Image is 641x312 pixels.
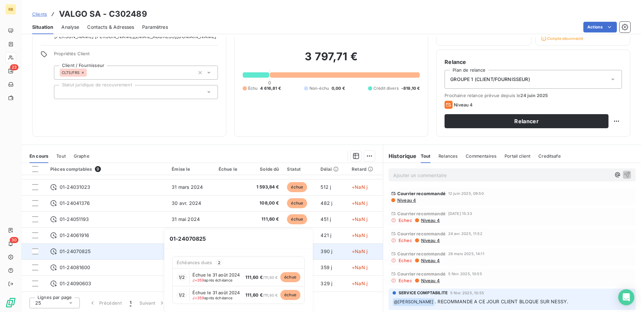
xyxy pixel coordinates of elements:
[352,166,379,172] div: Retard
[618,289,634,305] div: Open Intercom Messenger
[287,182,307,192] span: échue
[541,36,583,41] span: Compte déconnecté
[320,232,331,238] span: 421 j
[287,166,312,172] div: Statut
[445,114,608,128] button: Relancer
[50,166,164,172] div: Pièces comptables
[450,76,530,83] span: GROUPE 1 (CLIENT/FOURNISSEUR)
[505,153,530,159] span: Portail client
[448,212,472,216] span: [DATE] 15:33
[320,184,331,190] span: 512 j
[397,211,446,216] span: Courrier recommandé
[397,198,416,203] span: Niveau 4
[172,166,210,172] div: Émise le
[352,184,367,190] span: +NaN j
[62,71,79,75] span: CLTS/FRS
[32,24,53,30] span: Situation
[320,216,331,222] span: 451 j
[192,290,240,295] span: Échue le 31 août 2024
[352,248,367,254] span: +NaN j
[10,237,18,243] span: 30
[87,70,92,76] input: Ajouter une valeur
[164,229,313,248] span: 01-24070825
[59,8,147,20] h3: VALGO SA - C302489
[10,64,18,70] span: 23
[245,275,263,280] span: 111,60 €
[126,296,135,310] button: 1
[448,191,484,196] span: 12 juin 2025, 09:50
[172,184,203,190] span: 31 mars 2024
[352,200,367,206] span: +NaN j
[60,200,90,207] span: 01-24041376
[54,51,218,60] span: Propriétés Client
[399,290,448,296] span: SERVICE COMPTABILITE
[520,93,548,98] span: 24 juin 2025
[287,198,307,208] span: échue
[583,22,617,32] button: Actions
[60,184,91,190] span: 01-24031023
[60,264,91,271] span: 01-24081600
[399,278,412,283] span: Echec
[192,278,204,283] span: J+359
[172,200,201,206] span: 30 avr. 2024
[192,296,232,300] span: après échéance
[243,50,420,70] h2: 3 797,71 €
[245,293,278,298] span: / 111,60 €
[399,238,412,243] span: Echec
[130,300,131,306] span: 1
[397,271,446,277] span: Courrier recommandé
[352,216,367,222] span: +NaN j
[445,58,622,66] h6: Relance
[373,85,399,91] span: Crédit divers
[420,238,440,243] span: Niveau 4
[397,231,446,236] span: Courrier recommandé
[309,85,329,91] span: Non-échu
[280,290,300,300] span: échue
[352,232,367,238] span: +NaN j
[248,85,258,91] span: Échu
[250,184,279,190] span: 1 593,84 €
[399,258,412,263] span: Echec
[60,248,91,255] span: 01-24070825
[320,248,332,254] span: 390 j
[5,297,16,308] img: Logo LeanPay
[60,280,92,287] span: 01-24090603
[439,153,458,159] span: Relances
[250,200,279,207] span: 108,00 €
[142,24,168,30] span: Paramètres
[245,292,263,298] span: 111,60 €
[450,291,484,295] span: 5 févr. 2025, 10:55
[219,166,243,172] div: Échue le
[320,264,332,270] span: 359 j
[268,80,271,85] span: 0
[352,264,367,270] span: +NaN j
[397,251,446,256] span: Courrier recommandé
[74,153,90,159] span: Graphe
[177,260,212,265] span: Échéances dues
[61,24,79,30] span: Analyse
[454,102,473,107] span: Niveau 4
[466,153,497,159] span: Commentaires
[60,216,89,223] span: 01-24051193
[448,232,482,236] span: 24 avr. 2025, 11:52
[95,166,101,172] span: 9
[60,89,65,95] input: Ajouter une valeur
[192,272,240,278] span: Échue le 31 août 2024
[448,272,482,276] span: 5 févr. 2025, 10:55
[32,11,47,17] a: Clients
[287,214,307,224] span: échue
[250,166,279,172] div: Solde dû
[192,278,232,282] span: après échéance
[383,152,417,160] h6: Historique
[421,153,431,159] span: Tout
[280,272,300,282] span: échue
[320,200,332,206] span: 482 j
[85,296,126,310] button: Précédent
[192,296,204,300] span: J+359
[30,153,48,159] span: En cours
[5,4,16,15] div: RB
[87,24,134,30] span: Contacts & Adresses
[332,85,345,91] span: 0,00 €
[179,275,185,280] span: 1 / 2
